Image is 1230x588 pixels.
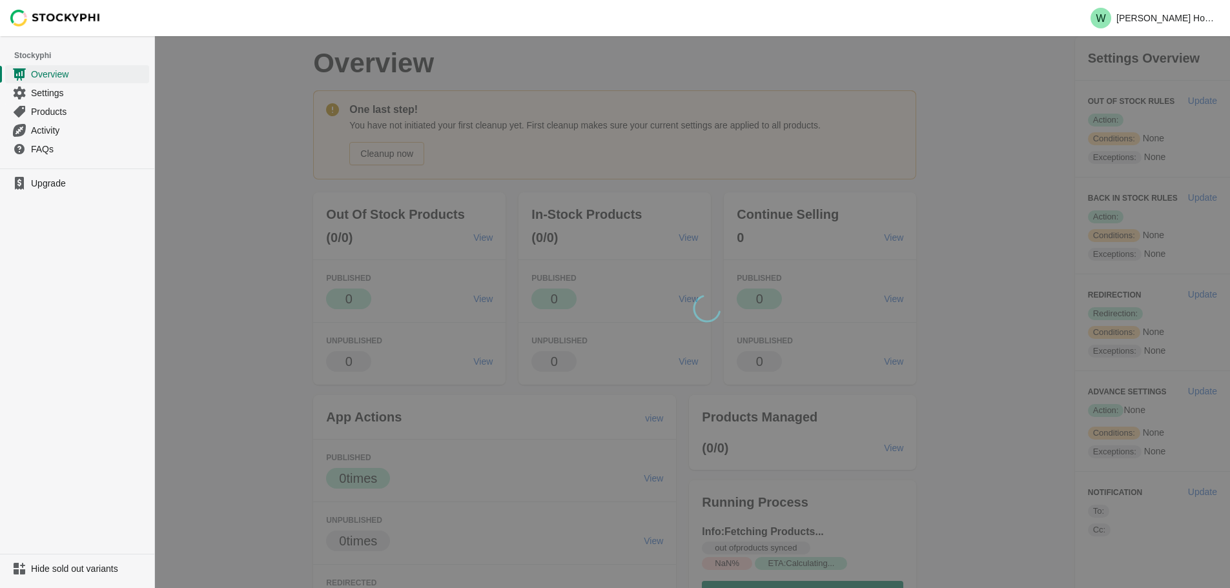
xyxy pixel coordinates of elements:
span: Hide sold out variants [31,562,147,575]
a: Products [5,102,149,121]
span: Overview [31,68,147,81]
a: Hide sold out variants [5,560,149,578]
span: Activity [31,124,147,137]
span: Upgrade [31,177,147,190]
img: Stockyphi [10,10,101,26]
span: Settings [31,86,147,99]
text: W [1096,13,1106,24]
span: Avatar with initials W [1091,8,1111,28]
p: [PERSON_NAME] Home Furnishings [1116,13,1220,23]
a: Overview [5,65,149,83]
span: FAQs [31,143,147,156]
a: FAQs [5,139,149,158]
a: Settings [5,83,149,102]
a: Upgrade [5,174,149,192]
span: Stockyphi [14,49,154,62]
a: Activity [5,121,149,139]
span: Products [31,105,147,118]
button: Avatar with initials W[PERSON_NAME] Home Furnishings [1085,5,1225,31]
